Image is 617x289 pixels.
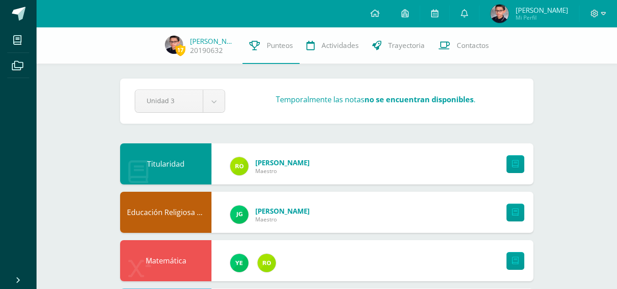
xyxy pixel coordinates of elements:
[490,5,509,23] img: f5bdd3889e8a78278225e61a5fdacd4e.png
[120,240,211,281] div: Matemática
[120,143,211,184] div: Titularidad
[255,167,310,175] span: Maestro
[147,90,191,111] span: Unidad 3
[457,41,489,50] span: Contactos
[300,27,365,64] a: Actividades
[135,90,225,112] a: Unidad 3
[230,157,248,175] img: 53ebae3843709d0b88523289b497d643.png
[365,27,432,64] a: Trayectoria
[516,14,568,21] span: Mi Perfil
[432,27,496,64] a: Contactos
[230,205,248,224] img: 3da61d9b1d2c0c7b8f7e89c78bbce001.png
[243,27,300,64] a: Punteos
[388,41,425,50] span: Trayectoria
[364,95,474,105] strong: no se encuentran disponibles
[165,36,183,54] img: f5bdd3889e8a78278225e61a5fdacd4e.png
[255,206,310,215] span: [PERSON_NAME]
[190,37,236,46] a: [PERSON_NAME]
[258,254,276,272] img: 53ebae3843709d0b88523289b497d643.png
[175,44,185,56] span: 17
[255,158,310,167] span: [PERSON_NAME]
[190,46,223,55] a: 20190632
[267,41,293,50] span: Punteos
[322,41,359,50] span: Actividades
[516,5,568,15] span: [PERSON_NAME]
[120,192,211,233] div: Educación Religiosa Escolar
[230,254,248,272] img: fd93c6619258ae32e8e829e8701697bb.png
[276,95,475,105] h3: Temporalmente las notas .
[255,215,310,223] span: Maestro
